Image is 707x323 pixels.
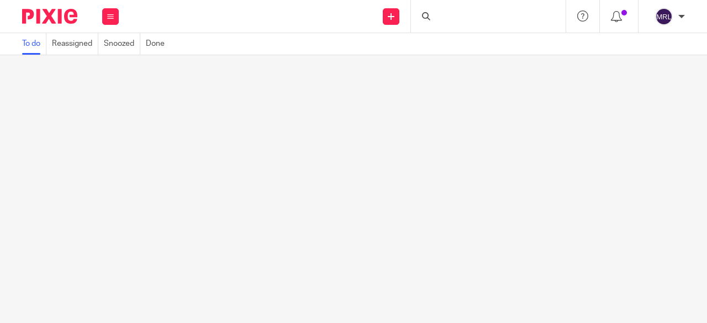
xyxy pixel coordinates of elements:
[104,33,140,55] a: Snoozed
[22,9,77,24] img: Pixie
[146,33,170,55] a: Done
[655,8,673,25] img: svg%3E
[22,33,46,55] a: To do
[52,33,98,55] a: Reassigned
